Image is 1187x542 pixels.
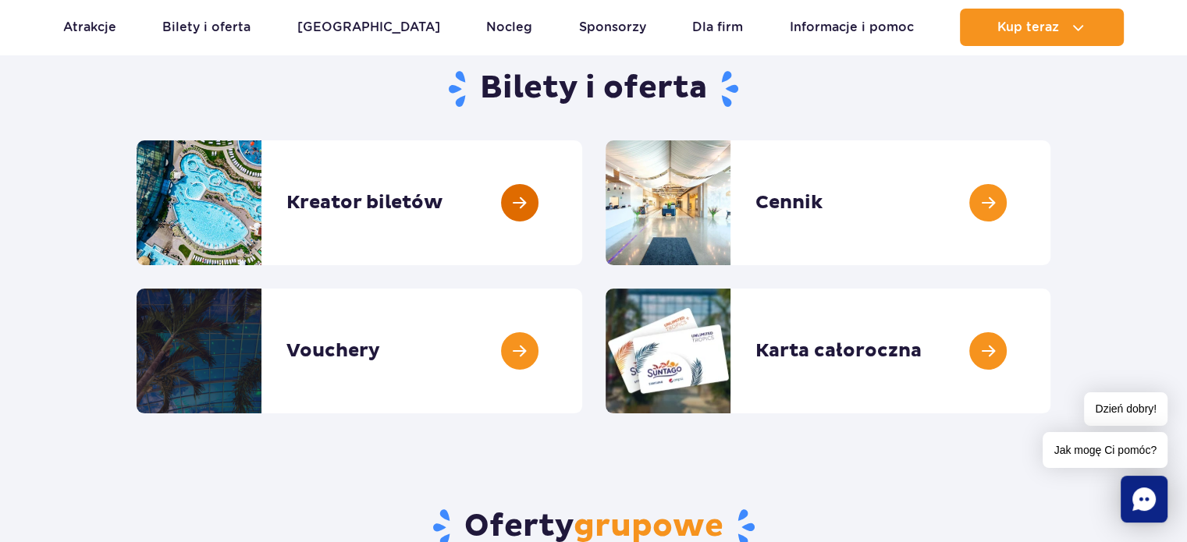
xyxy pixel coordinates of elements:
h1: Bilety i oferta [137,69,1050,109]
div: Chat [1121,476,1167,523]
a: Dla firm [692,9,743,46]
a: Atrakcje [63,9,116,46]
span: Kup teraz [997,20,1059,34]
button: Kup teraz [960,9,1124,46]
a: [GEOGRAPHIC_DATA] [297,9,440,46]
a: Nocleg [486,9,532,46]
span: Dzień dobry! [1084,392,1167,426]
a: Informacje i pomoc [790,9,914,46]
span: Jak mogę Ci pomóc? [1043,432,1167,468]
a: Bilety i oferta [162,9,251,46]
a: Sponsorzy [579,9,646,46]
